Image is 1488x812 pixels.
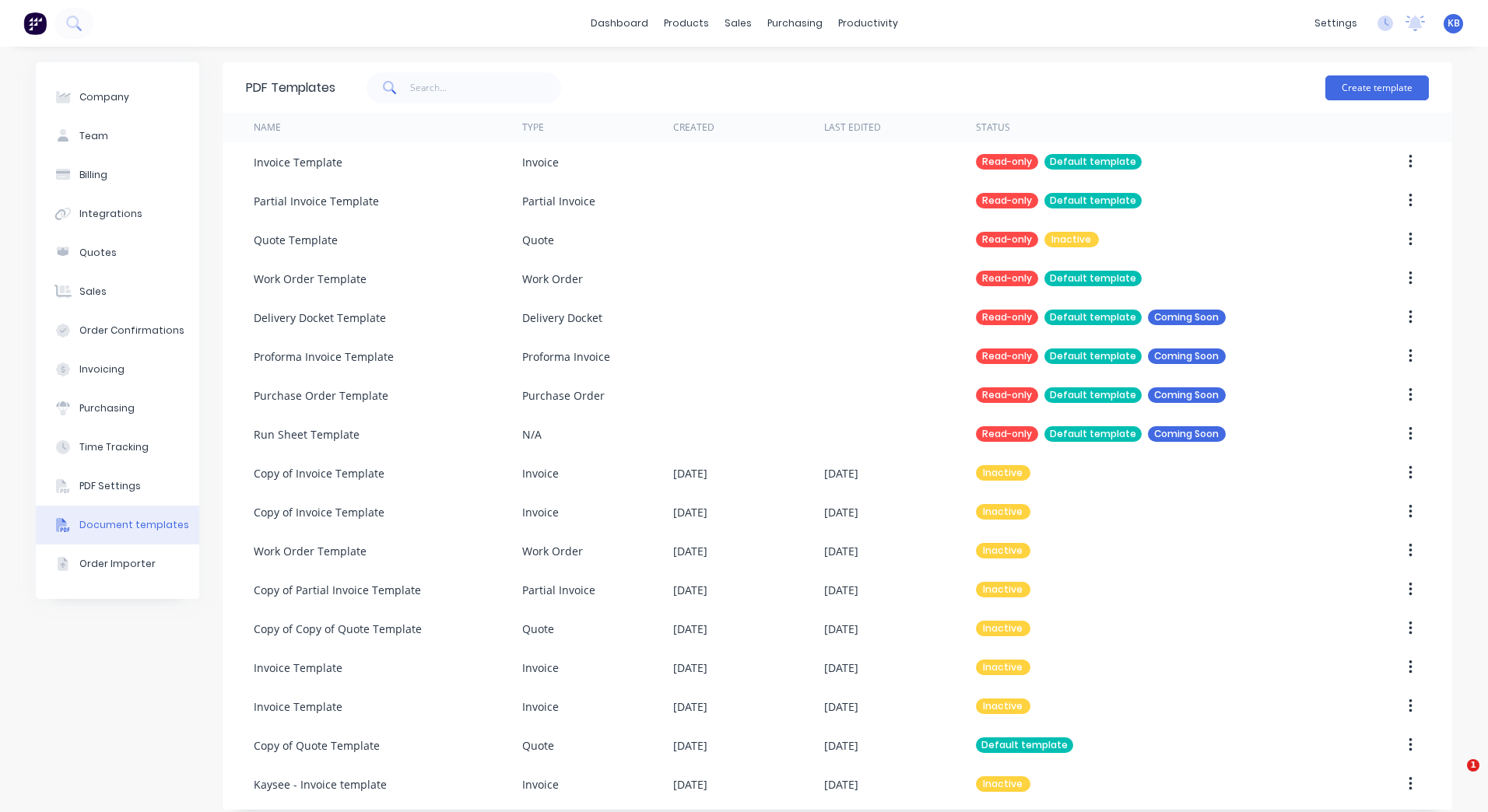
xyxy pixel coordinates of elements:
div: Inactive [976,543,1030,558]
div: [DATE] [673,504,707,520]
div: Invoice [522,154,559,170]
div: Invoice [522,660,559,676]
img: Factory [23,12,47,35]
div: [DATE] [824,543,858,559]
div: Default template [1044,348,1142,364]
div: [DATE] [824,776,858,793]
div: N/A [522,426,542,443]
div: [DATE] [673,698,707,715]
div: Quotes [79,246,117,260]
div: Default template [1044,154,1142,170]
div: Read-only [976,154,1038,170]
div: Inactive [1044,232,1099,247]
div: settings [1307,12,1365,35]
div: Default template [1044,387,1142,403]
div: Status [976,121,1010,135]
div: Invoice [522,776,559,793]
div: Type [522,121,544,135]
div: Coming Soon [1148,348,1226,364]
div: Default template [976,737,1073,753]
div: Team [79,129,108,143]
div: Work Order [522,543,583,559]
div: PDF Settings [79,479,141,493]
div: products [656,12,717,35]
div: productivity [830,12,906,35]
button: Create template [1325,75,1429,100]
div: purchasing [760,12,830,35]
div: Kaysee - Invoice template [254,776,387,793]
div: Inactive [976,776,1030,792]
div: Read-only [976,426,1038,442]
button: Purchasing [36,389,199,428]
div: Partial Invoice Template [254,193,379,209]
div: Read-only [976,387,1038,403]
div: Quote [522,232,554,248]
div: Quote Template [254,232,338,248]
div: Inactive [976,582,1030,597]
div: Inactive [976,698,1030,714]
div: PDF Templates [246,79,335,97]
button: Order Importer [36,544,199,583]
div: Default template [1044,426,1142,442]
div: Copy of Copy of Quote Template [254,621,422,637]
div: Order Importer [79,557,156,571]
div: [DATE] [824,698,858,715]
div: Copy of Quote Template [254,737,380,754]
button: Sales [36,272,199,311]
div: Copy of Invoice Template [254,465,384,481]
div: Quote [522,621,554,637]
div: [DATE] [824,737,858,754]
div: Purchasing [79,401,135,415]
div: Copy of Invoice Template [254,504,384,520]
div: sales [717,12,760,35]
div: Inactive [976,621,1030,636]
iframe: Intercom live chat [1435,759,1472,796]
div: [DATE] [824,660,858,676]
div: Read-only [976,193,1038,208]
div: Order Confirmations [79,324,184,338]
div: Work Order Template [254,271,367,287]
div: Purchase Order Template [254,387,388,404]
div: [DATE] [673,737,707,754]
div: Delivery Docket [522,310,602,326]
div: Coming Soon [1148,387,1226,403]
div: Copy of Partial Invoice Template [254,582,421,598]
button: Order Confirmations [36,311,199,350]
div: Inactive [976,504,1030,520]
span: KB [1448,16,1460,30]
div: [DATE] [824,582,858,598]
div: [DATE] [824,465,858,481]
div: Document templates [79,518,189,532]
div: [DATE] [824,621,858,637]
div: Inactive [976,660,1030,675]
div: Work Order Template [254,543,367,559]
div: Invoice Template [254,660,342,676]
input: Search... [410,72,562,103]
div: Read-only [976,232,1038,247]
div: [DATE] [673,621,707,637]
a: dashboard [583,12,656,35]
div: Delivery Docket Template [254,310,386,326]
span: 1 [1467,759,1479,772]
button: Document templates [36,506,199,544]
div: Run Sheet Template [254,426,360,443]
button: Team [36,117,199,156]
div: Default template [1044,271,1142,286]
div: Default template [1044,193,1142,208]
button: Invoicing [36,350,199,389]
div: Read-only [976,310,1038,325]
div: Invoicing [79,362,125,376]
button: PDF Settings [36,467,199,506]
div: Read-only [976,348,1038,364]
div: Coming Soon [1148,310,1226,325]
div: Company [79,90,129,104]
div: Invoice [522,504,559,520]
div: Name [254,121,281,135]
div: Created [673,121,714,135]
div: Sales [79,285,107,299]
button: Company [36,78,199,117]
div: Billing [79,168,107,182]
div: Time Tracking [79,440,149,454]
div: Coming Soon [1148,426,1226,442]
button: Time Tracking [36,428,199,467]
